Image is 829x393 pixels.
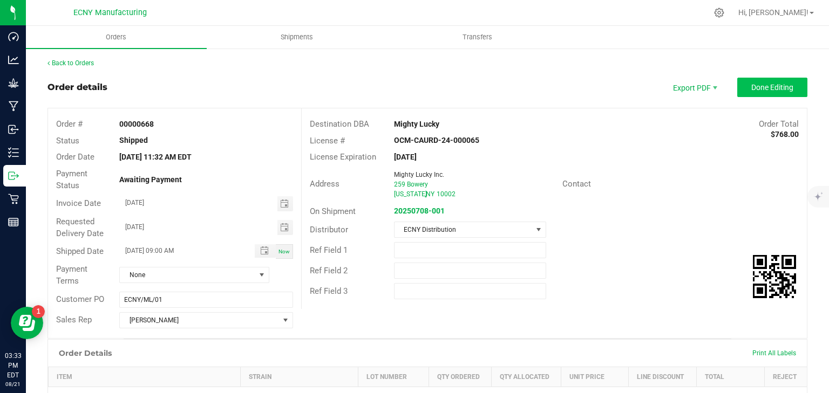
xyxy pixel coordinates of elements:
strong: Awaiting Payment [119,175,182,184]
span: [PERSON_NAME] [120,313,278,328]
p: 03:33 PM EDT [5,351,21,380]
span: Hi, [PERSON_NAME]! [738,8,808,17]
span: Toggle calendar [277,196,293,211]
span: Ref Field 1 [310,245,348,255]
th: Total [697,367,765,387]
span: Order Total [759,119,799,129]
inline-svg: Grow [8,78,19,88]
button: Done Editing [737,78,807,97]
span: None [120,267,255,282]
span: Requested Delivery Date [56,217,104,239]
th: Line Discount [629,367,697,387]
h1: Order Details [59,349,112,357]
th: Reject [765,367,807,387]
strong: [DATE] 11:32 AM EDT [119,153,192,161]
span: Contact [562,179,591,189]
strong: Mighty Lucky [394,120,439,128]
span: Ref Field 3 [310,286,348,296]
p: 08/21 [5,380,21,388]
span: Destination DBA [310,119,369,129]
strong: $768.00 [771,130,799,139]
span: Invoice Date [56,198,101,208]
div: Order details [47,81,107,94]
span: Order # [56,119,83,129]
span: ECNY Distribution [395,222,532,237]
span: Distributor [310,225,348,235]
inline-svg: Inventory [8,147,19,158]
span: On Shipment [310,206,356,216]
span: Order Date [56,152,94,162]
iframe: Resource center unread badge [32,305,45,318]
span: , [425,190,426,198]
iframe: Resource center [11,307,43,339]
span: Mighty Lucky Inc. [394,171,444,178]
span: Now [278,249,290,254]
th: Qty Ordered [429,367,491,387]
inline-svg: Retail [8,194,19,204]
span: [US_STATE] [394,190,427,198]
span: 259 Bowery [394,181,428,188]
span: Transfers [448,32,507,42]
li: Export PDF [662,78,726,97]
span: Ref Field 2 [310,266,348,275]
a: Orders [26,26,207,49]
strong: 00000668 [119,120,154,128]
span: Print All Labels [752,349,796,357]
th: Item [49,367,241,387]
th: Unit Price [561,367,629,387]
a: Shipments [207,26,388,49]
th: Qty Allocated [491,367,561,387]
span: Shipped Date [56,246,104,256]
img: Scan me! [753,255,796,298]
span: Orders [91,32,141,42]
inline-svg: Outbound [8,170,19,181]
inline-svg: Manufacturing [8,101,19,112]
strong: [DATE] [394,153,417,161]
qrcode: 00000668 [753,255,796,298]
inline-svg: Reports [8,217,19,227]
span: License # [310,136,345,146]
strong: Shipped [119,136,148,144]
span: Customer PO [56,294,104,304]
a: Transfers [388,26,568,49]
span: Done Editing [751,83,793,92]
div: Manage settings [712,8,726,18]
span: Toggle popup [255,244,276,258]
span: ECNY Manufacturing [73,8,147,17]
span: License Expiration [310,152,376,162]
a: 20250708-001 [394,206,445,215]
strong: OCM-CAURD-24-000065 [394,136,479,144]
span: Payment Status [56,169,87,191]
span: Payment Terms [56,264,87,286]
span: 10002 [437,190,456,198]
a: Back to Orders [47,59,94,67]
span: Shipments [266,32,328,42]
inline-svg: Analytics [8,54,19,65]
span: NY [426,190,434,198]
th: Strain [240,367,358,387]
span: Address [310,179,339,189]
inline-svg: Inbound [8,124,19,135]
span: Sales Rep [56,315,92,325]
span: Toggle calendar [277,220,293,235]
span: Status [56,136,79,146]
th: Lot Number [358,367,429,387]
input: Date/Time [120,244,243,258]
inline-svg: Dashboard [8,31,19,42]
